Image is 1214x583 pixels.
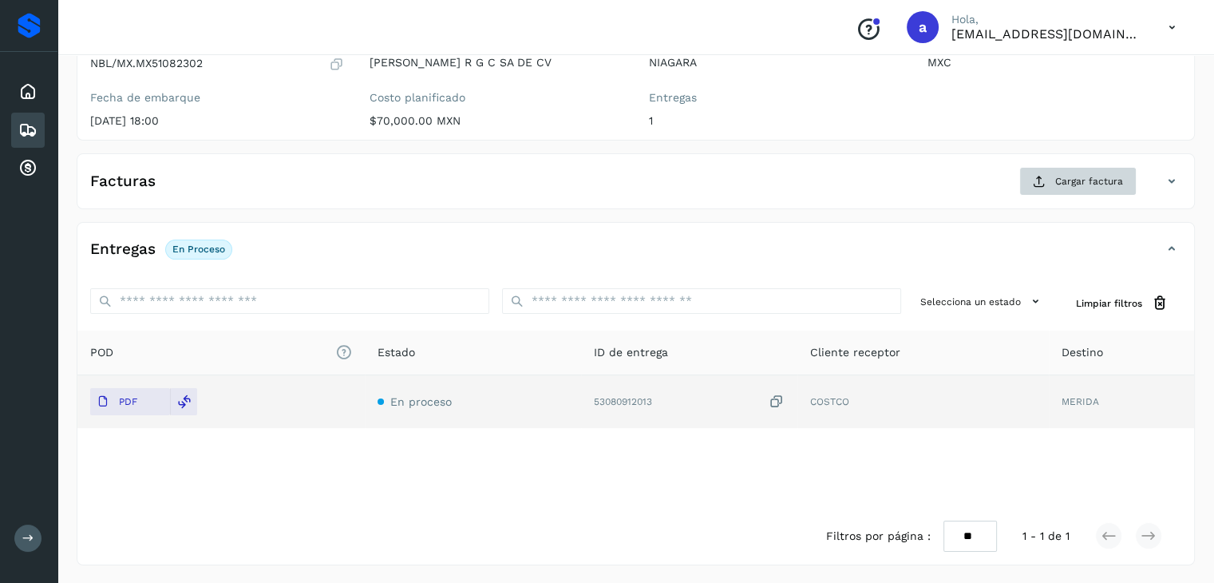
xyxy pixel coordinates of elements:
p: 1 [649,114,903,128]
span: Cliente receptor [810,344,900,361]
div: FacturasCargar factura [77,167,1194,208]
span: Filtros por página : [826,528,931,545]
div: Cuentas por cobrar [11,151,45,186]
span: Limpiar filtros [1076,296,1142,311]
p: En proceso [172,244,225,255]
button: Selecciona un estado [914,288,1050,315]
div: Embarques [11,113,45,148]
span: POD [90,344,352,361]
span: Estado [378,344,415,361]
td: MERIDA [1049,375,1194,428]
span: ID de entrega [594,344,668,361]
p: [PERSON_NAME] R G C SA DE CV [370,56,623,69]
p: NBL/MX.MX51082302 [90,57,203,70]
label: Entregas [649,91,903,105]
p: Hola, [951,13,1143,26]
p: $70,000.00 MXN [370,114,623,128]
h4: Facturas [90,173,156,191]
span: Cargar factura [1055,174,1123,188]
div: EntregasEn proceso [77,236,1194,276]
p: angelarodriguez@fletesrgc.com [951,26,1143,42]
p: PDF [119,396,137,407]
p: [DATE] 18:00 [90,114,344,128]
span: En proceso [390,395,452,408]
span: Destino [1062,344,1103,361]
p: MXC [927,56,1181,69]
td: COSTCO [797,375,1049,428]
div: Inicio [11,74,45,109]
button: PDF [90,388,170,415]
h4: Entregas [90,240,156,259]
label: Costo planificado [370,91,623,105]
span: 1 - 1 de 1 [1022,528,1070,545]
button: Cargar factura [1019,167,1137,196]
label: Fecha de embarque [90,91,344,105]
button: Limpiar filtros [1063,288,1181,318]
div: 53080912013 [594,394,785,410]
p: NIAGARA [649,56,903,69]
div: Reemplazar POD [170,388,197,415]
